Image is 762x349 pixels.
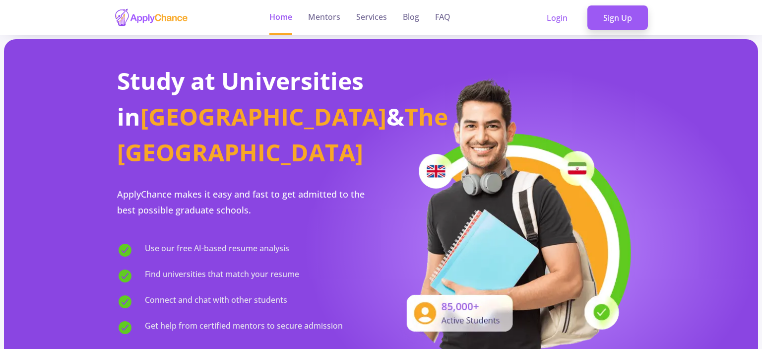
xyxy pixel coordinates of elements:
[531,5,583,30] a: Login
[145,320,343,336] span: Get help from certified mentors to secure admission
[140,100,386,133] span: [GEOGRAPHIC_DATA]
[145,268,299,284] span: Find universities that match your resume
[117,188,365,216] span: ApplyChance makes it easy and fast to get admitted to the best possible graduate schools.
[145,294,287,310] span: Connect and chat with other students
[587,5,648,30] a: Sign Up
[386,100,404,133] span: &
[145,242,289,258] span: Use our free AI-based resume analysis
[117,65,364,133] span: Study at Universities in
[114,8,189,27] img: applychance logo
